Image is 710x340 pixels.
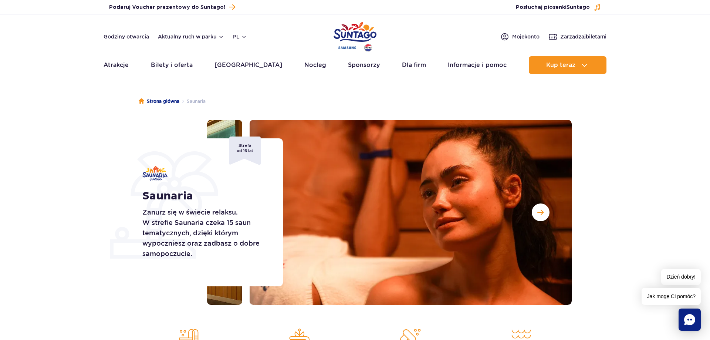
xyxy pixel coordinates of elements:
a: Nocleg [304,56,326,74]
img: Saunaria [142,166,168,181]
button: Następny slajd [532,203,550,221]
div: Chat [679,309,701,331]
span: Moje konto [512,33,540,40]
span: Posłuchaj piosenki [516,4,590,11]
h1: Saunaria [142,189,266,203]
a: Sponsorzy [348,56,380,74]
a: Zarządzajbiletami [548,32,606,41]
span: Zarządzaj biletami [560,33,606,40]
button: Kup teraz [529,56,606,74]
button: pl [233,33,247,40]
span: Jak mogę Ci pomóc? [642,288,701,305]
a: Mojekonto [500,32,540,41]
li: Saunaria [179,98,206,105]
button: Posłuchaj piosenkiSuntago [516,4,601,11]
p: Zanurz się w świecie relaksu. W strefie Saunaria czeka 15 saun tematycznych, dzięki którym wypocz... [142,207,266,259]
span: Podaruj Voucher prezentowy do Suntago! [109,4,225,11]
span: Dzień dobry! [661,269,701,285]
span: Kup teraz [546,62,575,68]
button: Aktualny ruch w parku [158,34,224,40]
a: Dla firm [402,56,426,74]
span: Suntago [567,5,590,10]
a: [GEOGRAPHIC_DATA] [214,56,282,74]
a: Bilety i oferta [151,56,193,74]
a: Strona główna [139,98,179,105]
a: Podaruj Voucher prezentowy do Suntago! [109,2,235,12]
a: Godziny otwarcia [104,33,149,40]
a: Informacje i pomoc [448,56,507,74]
div: Strefa od 16 lat [229,137,261,165]
a: Atrakcje [104,56,129,74]
a: Park of Poland [334,18,376,53]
